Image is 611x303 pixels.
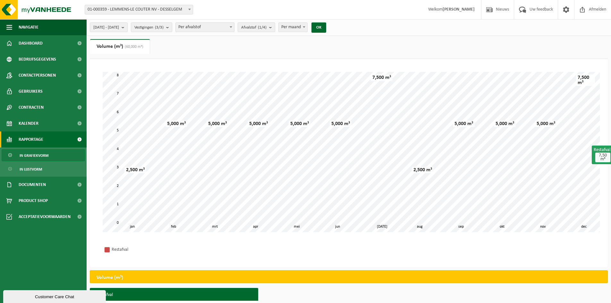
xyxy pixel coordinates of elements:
[289,121,310,127] div: 5,000 m³
[535,121,557,127] div: 5,000 m³
[241,23,267,32] span: Afvalstof
[3,289,107,303] iframe: chat widget
[19,51,56,67] span: Bedrijfsgegevens
[279,23,307,32] span: Per maand
[576,74,595,86] div: 7,500 m³
[20,163,42,175] span: In lijstvorm
[453,121,475,127] div: 5,000 m³
[93,23,119,32] span: [DATE] - [DATE]
[19,99,44,115] span: Contracten
[278,22,308,32] span: Per maand
[90,288,258,302] h3: Restafval
[155,25,164,29] count: (3/3)
[165,121,187,127] div: 5,000 m³
[443,7,475,12] strong: [PERSON_NAME]
[112,246,195,254] div: Restafval
[90,271,130,285] h2: Volume (m³)
[19,19,38,35] span: Navigatie
[371,74,393,81] div: 7,500 m³
[207,121,228,127] div: 5,000 m³
[19,177,46,193] span: Documenten
[248,121,269,127] div: 5,000 m³
[19,209,71,225] span: Acceptatievoorwaarden
[20,149,48,162] span: In grafiekvorm
[330,121,352,127] div: 5,000 m³
[134,23,164,32] span: Vestigingen
[85,5,193,14] span: 01-000359 - LEMMENS-LE COUTER NV - DESSELGEM
[2,149,85,161] a: In grafiekvorm
[19,193,48,209] span: Product Shop
[595,153,610,162] span: 7,50 m³
[175,22,234,32] span: Per afvalstof
[19,83,43,99] span: Gebruikers
[176,23,234,32] span: Per afvalstof
[90,22,128,32] button: [DATE] - [DATE]
[19,115,38,131] span: Kalender
[19,131,43,147] span: Rapportage
[124,167,146,173] div: 2,500 m³
[2,163,85,175] a: In lijstvorm
[90,39,150,54] a: Volume (m³)
[412,167,434,173] div: 2,500 m³
[19,35,43,51] span: Dashboard
[258,25,267,29] count: (1/4)
[311,22,326,33] button: OK
[123,45,143,49] span: (60,000 m³)
[131,22,172,32] button: Vestigingen(3/3)
[19,67,56,83] span: Contactpersonen
[494,121,516,127] div: 5,000 m³
[238,22,275,32] button: Afvalstof(1/4)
